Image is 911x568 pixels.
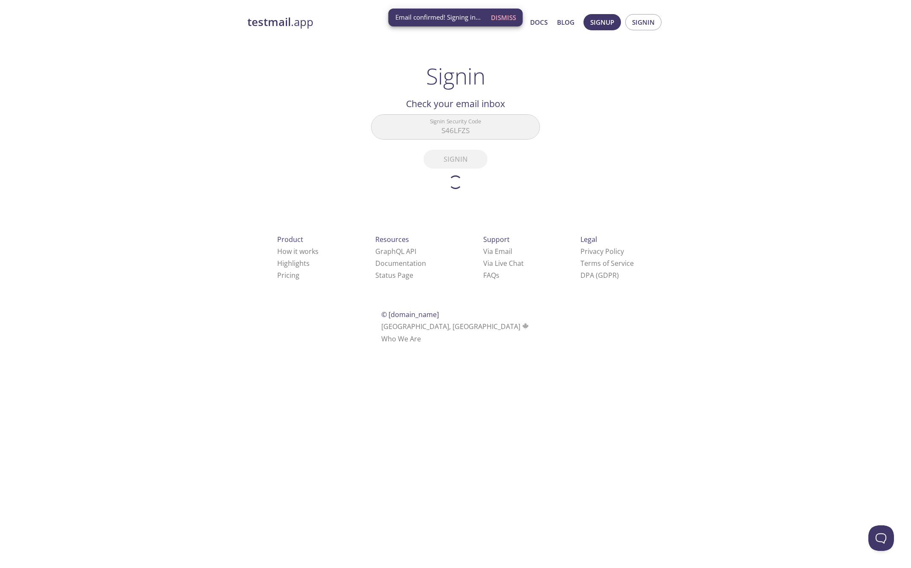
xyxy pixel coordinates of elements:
a: Status Page [375,271,413,280]
span: Signup [590,17,614,28]
a: GraphQL API [375,247,416,256]
span: s [496,271,499,280]
button: Signup [583,14,621,30]
a: Pricing [277,271,299,280]
a: Privacy Policy [580,247,624,256]
a: Who We Are [381,334,421,344]
h2: Check your email inbox [371,96,540,111]
span: Product [277,235,303,244]
span: [GEOGRAPHIC_DATA], [GEOGRAPHIC_DATA] [381,322,530,331]
button: Dismiss [487,9,519,26]
a: FAQ [483,271,499,280]
a: Via Live Chat [483,259,524,268]
span: © [DOMAIN_NAME] [381,310,439,319]
a: How it works [277,247,319,256]
span: Email confirmed! Signing in... [395,13,481,22]
a: Documentation [375,259,426,268]
span: Resources [375,235,409,244]
span: Dismiss [491,12,516,23]
a: testmail.app [247,15,448,29]
span: Support [483,235,510,244]
button: Signin [625,14,661,30]
iframe: Help Scout Beacon - Open [868,525,894,551]
h1: Signin [426,63,485,89]
strong: testmail [247,15,291,29]
a: Terms of Service [580,259,634,268]
a: DPA (GDPR) [580,271,619,280]
span: Signin [632,17,655,28]
a: Docs [530,17,548,28]
a: Highlights [277,259,310,268]
a: Blog [557,17,574,28]
a: Via Email [483,247,512,256]
span: Legal [580,235,597,244]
